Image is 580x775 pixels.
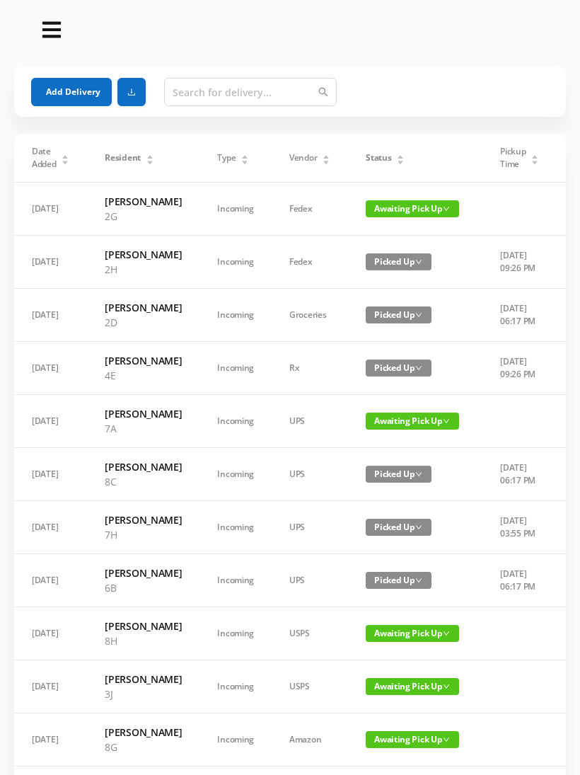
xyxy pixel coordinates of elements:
[272,501,348,554] td: UPS
[199,448,272,501] td: Incoming
[322,153,330,161] div: Sort
[415,311,422,318] i: icon: down
[366,519,431,536] span: Picked Up
[482,501,557,554] td: [DATE] 03:55 PM
[146,153,153,157] i: icon: caret-up
[482,448,557,501] td: [DATE] 06:17 PM
[105,459,182,474] h6: [PERSON_NAME]
[105,368,182,383] p: 4E
[531,153,539,157] i: icon: caret-up
[14,660,87,713] td: [DATE]
[199,183,272,236] td: Incoming
[105,512,182,527] h6: [PERSON_NAME]
[482,289,557,342] td: [DATE] 06:17 PM
[415,524,422,531] i: icon: down
[105,672,182,687] h6: [PERSON_NAME]
[105,194,182,209] h6: [PERSON_NAME]
[105,687,182,701] p: 3J
[366,306,431,323] span: Picked Up
[105,247,182,262] h6: [PERSON_NAME]
[415,258,422,265] i: icon: down
[14,554,87,607] td: [DATE]
[443,205,450,212] i: icon: down
[415,577,422,584] i: icon: down
[105,353,182,368] h6: [PERSON_NAME]
[272,289,348,342] td: Groceries
[105,315,182,330] p: 2D
[199,554,272,607] td: Incoming
[105,633,182,648] p: 8H
[397,153,405,157] i: icon: caret-up
[62,159,69,163] i: icon: caret-down
[14,607,87,660] td: [DATE]
[105,740,182,754] p: 8G
[443,418,450,425] i: icon: down
[366,413,459,430] span: Awaiting Pick Up
[500,145,526,171] span: Pickup Time
[531,159,539,163] i: icon: caret-down
[199,236,272,289] td: Incoming
[105,566,182,580] h6: [PERSON_NAME]
[272,713,348,767] td: Amazon
[14,342,87,395] td: [DATE]
[366,625,459,642] span: Awaiting Pick Up
[323,159,330,163] i: icon: caret-down
[272,236,348,289] td: Fedex
[199,660,272,713] td: Incoming
[105,527,182,542] p: 7H
[146,153,154,161] div: Sort
[14,501,87,554] td: [DATE]
[14,395,87,448] td: [DATE]
[217,151,236,164] span: Type
[272,183,348,236] td: Fedex
[199,395,272,448] td: Incoming
[397,159,405,163] i: icon: caret-down
[117,78,146,106] button: icon: download
[366,572,431,589] span: Picked Up
[14,183,87,236] td: [DATE]
[366,678,459,695] span: Awaiting Pick Up
[530,153,539,161] div: Sort
[105,474,182,489] p: 8C
[366,360,431,377] span: Picked Up
[199,607,272,660] td: Incoming
[443,736,450,743] i: icon: down
[105,151,141,164] span: Resident
[241,153,249,157] i: icon: caret-up
[31,78,112,106] button: Add Delivery
[366,731,459,748] span: Awaiting Pick Up
[105,262,182,277] p: 2H
[14,236,87,289] td: [DATE]
[272,395,348,448] td: UPS
[61,153,69,161] div: Sort
[105,421,182,436] p: 7A
[241,159,249,163] i: icon: caret-down
[415,364,422,372] i: icon: down
[272,607,348,660] td: USPS
[240,153,249,161] div: Sort
[366,151,391,164] span: Status
[199,342,272,395] td: Incoming
[443,630,450,637] i: icon: down
[14,713,87,767] td: [DATE]
[482,342,557,395] td: [DATE] 09:26 PM
[415,471,422,478] i: icon: down
[443,683,450,690] i: icon: down
[146,159,153,163] i: icon: caret-down
[318,87,328,97] i: icon: search
[62,153,69,157] i: icon: caret-up
[14,448,87,501] td: [DATE]
[272,342,348,395] td: Rx
[14,289,87,342] td: [DATE]
[199,289,272,342] td: Incoming
[272,554,348,607] td: UPS
[366,200,459,217] span: Awaiting Pick Up
[105,619,182,633] h6: [PERSON_NAME]
[105,580,182,595] p: 6B
[32,145,57,171] span: Date Added
[482,554,557,607] td: [DATE] 06:17 PM
[105,209,182,224] p: 2G
[105,406,182,421] h6: [PERSON_NAME]
[105,725,182,740] h6: [PERSON_NAME]
[366,466,431,483] span: Picked Up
